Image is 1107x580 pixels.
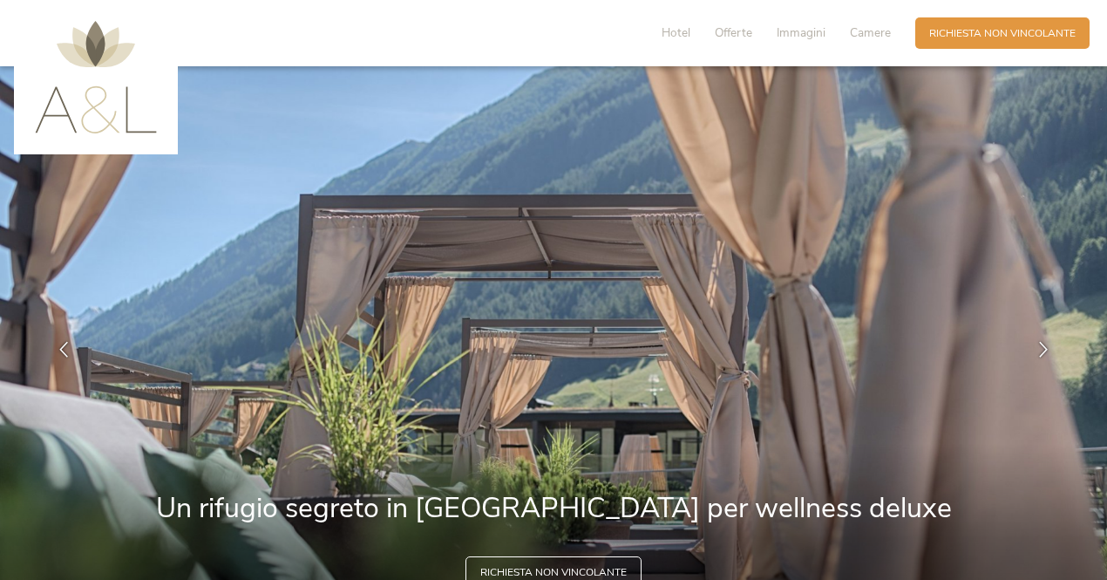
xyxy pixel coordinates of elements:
[35,21,157,133] img: AMONTI & LUNARIS Wellnessresort
[715,24,752,41] span: Offerte
[777,24,825,41] span: Immagini
[480,565,627,580] span: Richiesta non vincolante
[929,26,1076,41] span: Richiesta non vincolante
[662,24,690,41] span: Hotel
[850,24,891,41] span: Camere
